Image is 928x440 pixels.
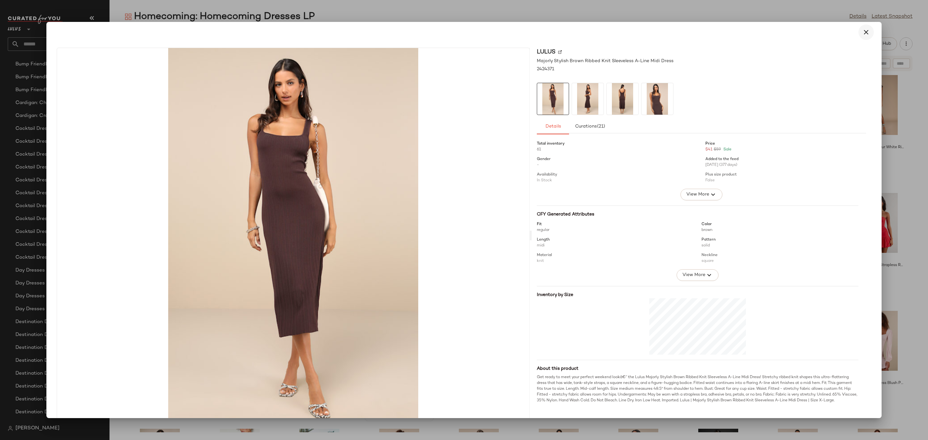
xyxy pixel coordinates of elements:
img: svg%3e [558,50,562,54]
img: 11843481_2424371.jpg [57,48,529,423]
img: 11843481_2424371.jpg [537,83,569,115]
div: About this product [537,365,858,372]
span: (21) [597,124,605,129]
div: Get ready to meet your perfect weekend lookâ€” the Lulus Majorly Stylish Brown Ribbed Knit Sleeve... [537,375,858,404]
img: 11843541_2424371.jpg [642,83,673,115]
span: Lulus [537,48,556,56]
div: Inventory by Size [537,292,858,298]
div: CFY Generated Attributes [537,211,858,218]
span: 2424371 [537,66,554,72]
span: Details [545,124,561,129]
img: 11843501_2424371.jpg [572,83,604,115]
span: View More [686,191,709,198]
span: Curations [575,124,605,129]
button: View More [677,269,719,281]
button: View More [681,189,722,200]
span: Majorly Stylish Brown Ribbed Knit Sleeveless A-Line Midi Dress [537,58,673,64]
img: 11843521_2424371.jpg [607,83,638,115]
span: View More [682,271,705,279]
